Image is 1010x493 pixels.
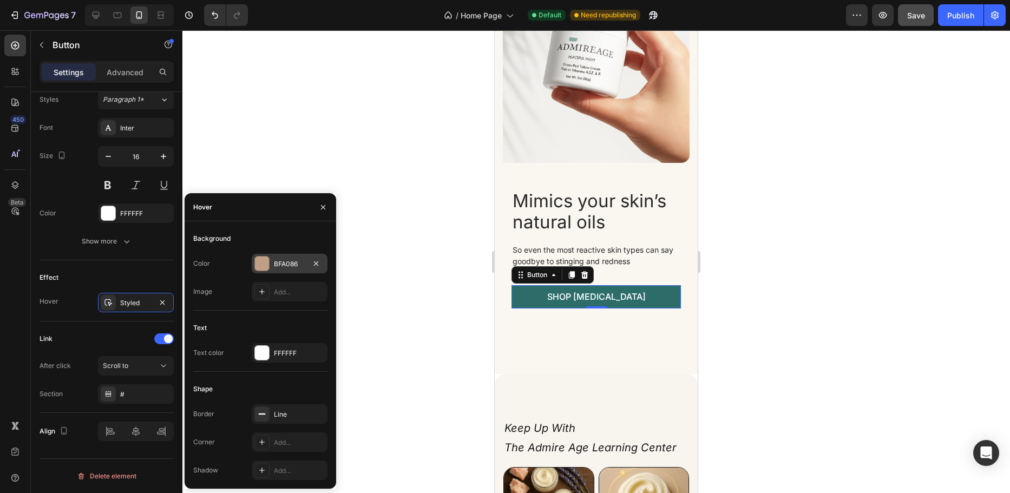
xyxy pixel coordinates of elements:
[461,10,502,21] span: Home Page
[193,384,213,394] div: Shape
[581,10,636,20] span: Need republishing
[98,90,174,109] button: Paragraph 1*
[40,123,53,133] div: Font
[53,38,145,51] p: Button
[9,387,194,428] h2: Keep Up With The Admire Age Learning Center
[898,4,934,26] button: Save
[193,287,212,297] div: Image
[40,208,56,218] div: Color
[10,115,26,124] div: 450
[120,123,171,133] div: Inter
[40,273,58,282] div: Effect
[107,67,143,78] p: Advanced
[54,67,84,78] p: Settings
[40,297,58,306] div: Hover
[274,259,305,269] div: BFA086
[274,466,325,476] div: Add...
[193,348,224,358] div: Text color
[40,149,68,163] div: Size
[40,232,174,251] button: Show more
[193,234,231,244] div: Background
[274,287,325,297] div: Add...
[274,438,325,448] div: Add...
[907,11,925,20] span: Save
[17,255,186,278] a: Shop [MEDICAL_DATA]
[40,334,53,344] div: Link
[456,10,458,21] span: /
[204,4,248,26] div: Undo/Redo
[193,409,214,419] div: Border
[495,30,698,493] iframe: Design area
[539,10,561,20] span: Default
[4,4,81,26] button: 7
[193,323,207,333] div: Text
[53,260,151,273] p: Shop [MEDICAL_DATA]
[193,465,218,475] div: Shadow
[193,437,215,447] div: Corner
[17,159,186,204] h2: Mimics your skin’s natural oils
[77,470,136,483] div: Delete element
[120,390,171,399] div: #
[274,410,325,419] div: Line
[973,440,999,466] div: Open Intercom Messenger
[103,95,144,104] span: Paragraph 1*
[40,468,174,485] button: Delete element
[120,298,152,308] div: Styled
[82,236,132,247] div: Show more
[947,10,974,21] div: Publish
[8,198,26,207] div: Beta
[71,9,76,22] p: 7
[938,4,983,26] button: Publish
[40,95,58,104] div: Styles
[103,361,128,370] span: Scroll to
[193,259,210,268] div: Color
[40,361,71,371] div: After click
[98,356,174,376] button: Scroll to
[274,349,325,358] div: FFFFFF
[193,202,212,212] div: Hover
[40,389,63,399] div: Section
[18,214,185,236] p: So even the most reactive skin types can say goodbye to stinging and redness
[120,209,171,219] div: FFFFFF
[40,424,70,439] div: Align
[30,240,55,249] div: Button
